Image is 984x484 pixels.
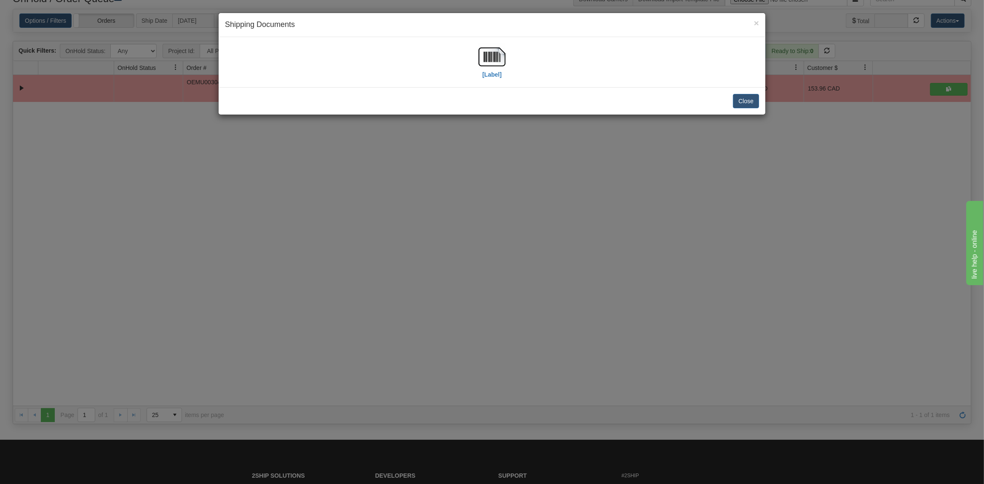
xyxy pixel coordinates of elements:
[479,53,505,78] a: [Label]
[225,19,759,30] h4: Shipping Documents
[754,18,759,28] span: ×
[965,199,983,285] iframe: chat widget
[479,43,505,70] img: barcode.jpg
[733,94,759,108] button: Close
[482,70,502,79] label: [Label]
[754,19,759,27] button: Close
[6,5,78,15] div: live help - online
